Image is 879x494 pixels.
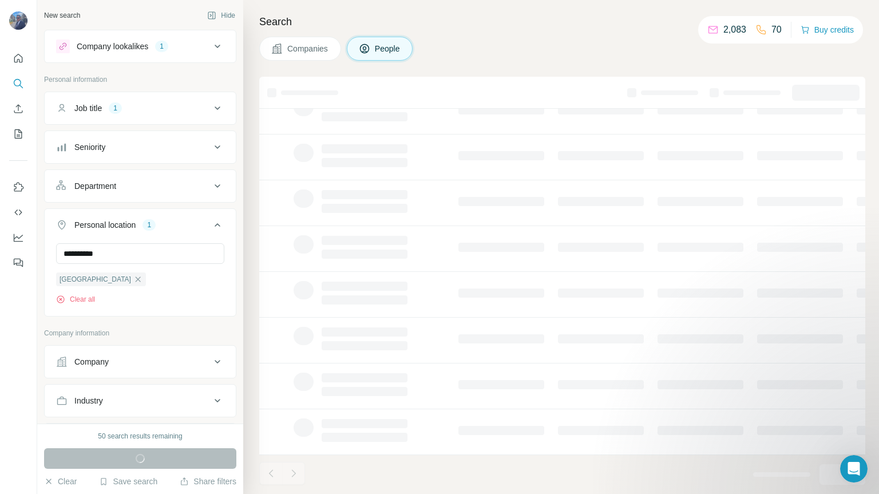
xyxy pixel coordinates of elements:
p: 2,083 [723,23,746,37]
div: 1 [142,220,156,230]
span: Companies [287,43,329,54]
div: Seniority [74,141,105,153]
h4: Search [259,14,865,30]
button: Seniority [45,133,236,161]
button: Buy credits [801,22,854,38]
button: Share filters [180,476,236,487]
span: People [375,43,401,54]
button: Dashboard [9,227,27,248]
button: Use Surfe API [9,202,27,223]
button: Hide [199,7,243,24]
button: Job title1 [45,94,236,122]
button: Search [9,73,27,94]
button: Use Surfe on LinkedIn [9,177,27,197]
div: Department [74,180,116,192]
button: Personal location1 [45,211,236,243]
button: Quick start [9,48,27,69]
button: Clear all [56,294,95,305]
div: 50 search results remaining [98,431,182,441]
button: Industry [45,387,236,414]
button: Company lookalikes1 [45,33,236,60]
div: Company [74,356,109,367]
button: Company [45,348,236,376]
div: Personal location [74,219,136,231]
p: Personal information [44,74,236,85]
span: [GEOGRAPHIC_DATA] [60,274,131,284]
button: Feedback [9,252,27,273]
p: 70 [771,23,782,37]
button: Save search [99,476,157,487]
div: New search [44,10,80,21]
button: My lists [9,124,27,144]
div: Industry [74,395,103,406]
img: Avatar [9,11,27,30]
button: Department [45,172,236,200]
div: 1 [155,41,168,52]
button: Clear [44,476,77,487]
div: Job title [74,102,102,114]
div: Company lookalikes [77,41,148,52]
button: Enrich CSV [9,98,27,119]
div: 1 [109,103,122,113]
iframe: Intercom live chat [840,455,868,483]
p: Company information [44,328,236,338]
